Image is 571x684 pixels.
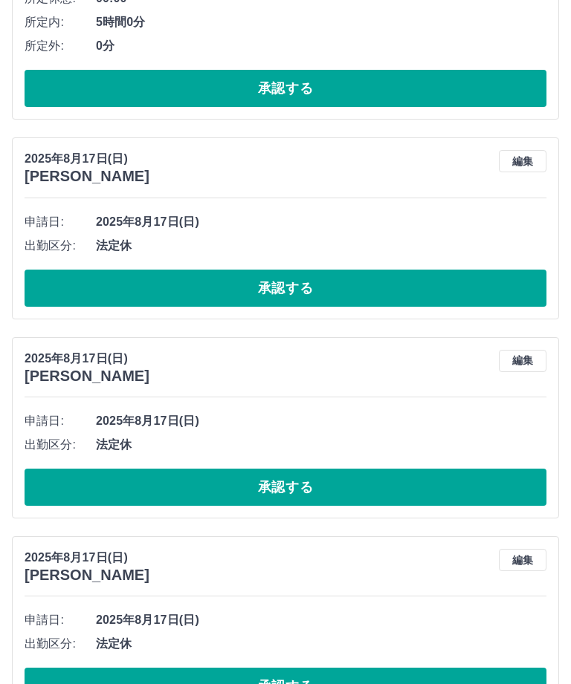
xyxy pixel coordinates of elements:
span: 2025年8月17日(日) [96,412,546,430]
button: 承認する [25,469,546,506]
h3: [PERSON_NAME] [25,368,149,385]
span: 法定休 [96,237,546,255]
span: 2025年8月17日(日) [96,213,546,231]
span: 申請日: [25,611,96,629]
span: 2025年8月17日(日) [96,611,546,629]
h3: [PERSON_NAME] [25,168,149,185]
button: 承認する [25,270,546,307]
span: 出勤区分: [25,436,96,454]
span: 出勤区分: [25,635,96,653]
span: 申請日: [25,412,96,430]
span: 所定内: [25,13,96,31]
p: 2025年8月17日(日) [25,549,149,567]
span: 所定外: [25,37,96,55]
button: 編集 [499,150,546,172]
button: 編集 [499,350,546,372]
span: 法定休 [96,635,546,653]
span: 申請日: [25,213,96,231]
p: 2025年8月17日(日) [25,350,149,368]
button: 編集 [499,549,546,571]
span: 出勤区分: [25,237,96,255]
span: 5時間0分 [96,13,546,31]
span: 法定休 [96,436,546,454]
button: 承認する [25,70,546,107]
span: 0分 [96,37,546,55]
h3: [PERSON_NAME] [25,567,149,584]
p: 2025年8月17日(日) [25,150,149,168]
